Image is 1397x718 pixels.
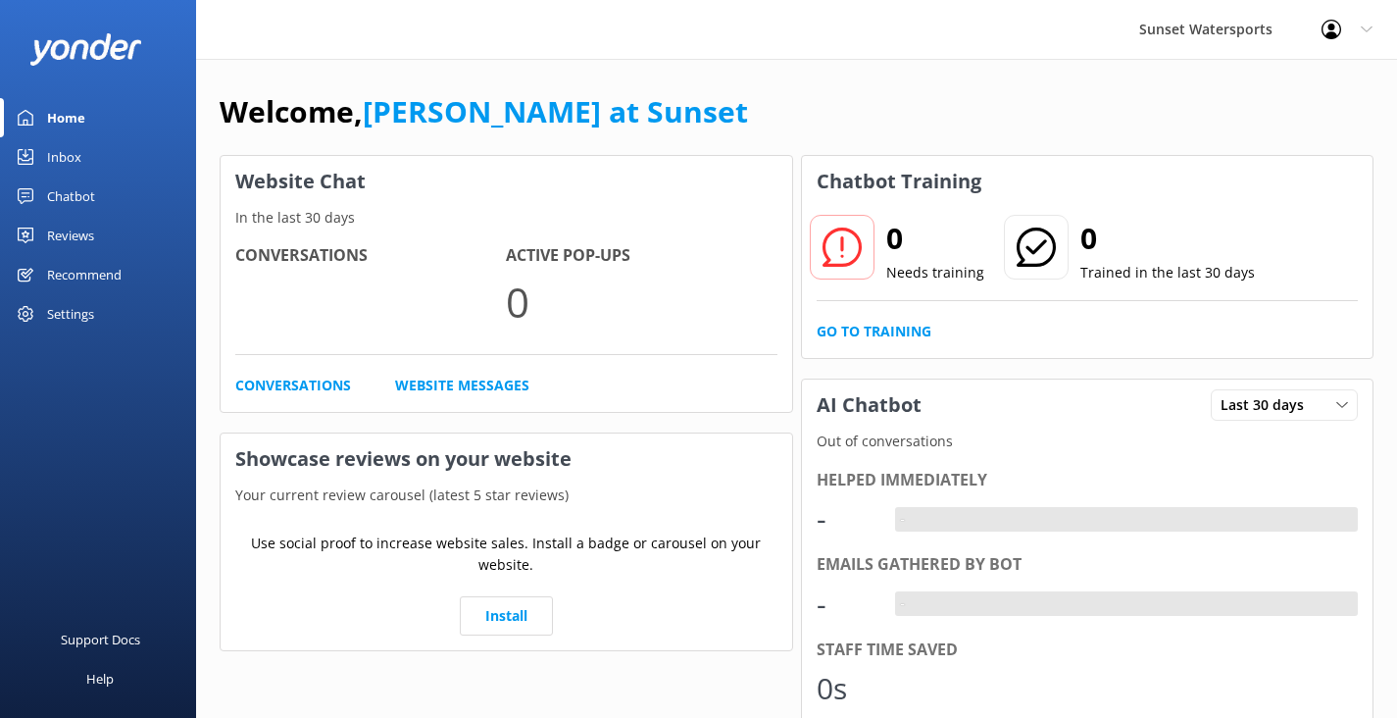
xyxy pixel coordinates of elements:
[817,468,1359,493] div: Helped immediately
[235,375,351,396] a: Conversations
[47,294,94,333] div: Settings
[802,156,996,207] h3: Chatbot Training
[235,243,506,269] h4: Conversations
[47,98,85,137] div: Home
[47,177,95,216] div: Chatbot
[802,431,1373,452] p: Out of conversations
[886,215,984,262] h2: 0
[817,638,1359,663] div: Staff time saved
[395,375,529,396] a: Website Messages
[817,321,931,342] a: Go to Training
[61,620,140,659] div: Support Docs
[895,507,910,533] div: -
[506,269,776,334] p: 0
[221,434,792,485] h3: Showcase reviews on your website
[1080,215,1255,262] h2: 0
[47,216,94,255] div: Reviews
[817,495,875,542] div: -
[86,659,114,698] div: Help
[47,255,122,294] div: Recommend
[235,533,777,577] p: Use social proof to increase website sales. Install a badge or carousel on your website.
[221,156,792,207] h3: Website Chat
[817,665,875,712] div: 0s
[817,552,1359,578] div: Emails gathered by bot
[363,91,748,131] a: [PERSON_NAME] at Sunset
[1080,262,1255,283] p: Trained in the last 30 days
[895,591,910,617] div: -
[47,137,81,177] div: Inbox
[817,581,875,628] div: -
[220,88,748,135] h1: Welcome,
[460,596,553,636] a: Install
[221,485,792,506] p: Your current review carousel (latest 5 star reviews)
[506,243,776,269] h4: Active Pop-ups
[1221,394,1316,416] span: Last 30 days
[29,33,142,66] img: yonder-white-logo.png
[221,207,792,229] p: In the last 30 days
[802,380,936,431] h3: AI Chatbot
[886,262,984,283] p: Needs training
